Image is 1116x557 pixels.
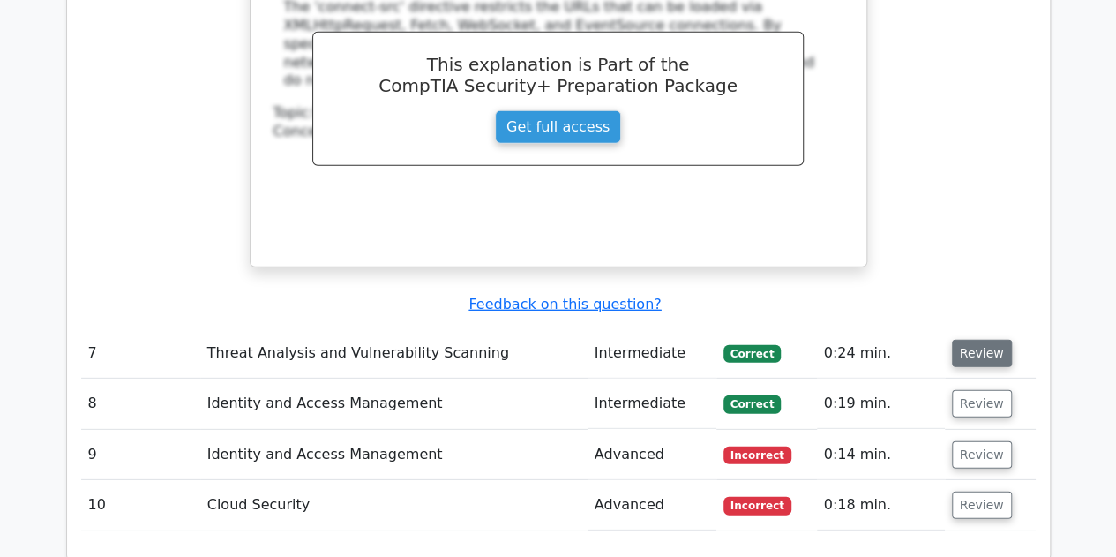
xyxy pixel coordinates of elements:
[81,430,200,480] td: 9
[200,480,588,531] td: Cloud Security
[817,430,945,480] td: 0:14 min.
[81,379,200,429] td: 8
[723,447,791,464] span: Incorrect
[952,390,1012,418] button: Review
[273,123,843,141] div: Concept:
[817,379,945,429] td: 0:19 min.
[952,492,1012,519] button: Review
[588,430,716,480] td: Advanced
[817,480,945,531] td: 0:18 min.
[273,104,843,123] div: Topic:
[200,430,588,480] td: Identity and Access Management
[723,395,781,413] span: Correct
[952,340,1012,367] button: Review
[200,379,588,429] td: Identity and Access Management
[588,480,716,531] td: Advanced
[495,110,621,144] a: Get full access
[81,480,200,531] td: 10
[817,328,945,379] td: 0:24 min.
[952,441,1012,469] button: Review
[468,296,661,312] a: Feedback on this question?
[588,328,716,379] td: Intermediate
[200,328,588,379] td: Threat Analysis and Vulnerability Scanning
[723,345,781,363] span: Correct
[81,328,200,379] td: 7
[588,379,716,429] td: Intermediate
[723,497,791,515] span: Incorrect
